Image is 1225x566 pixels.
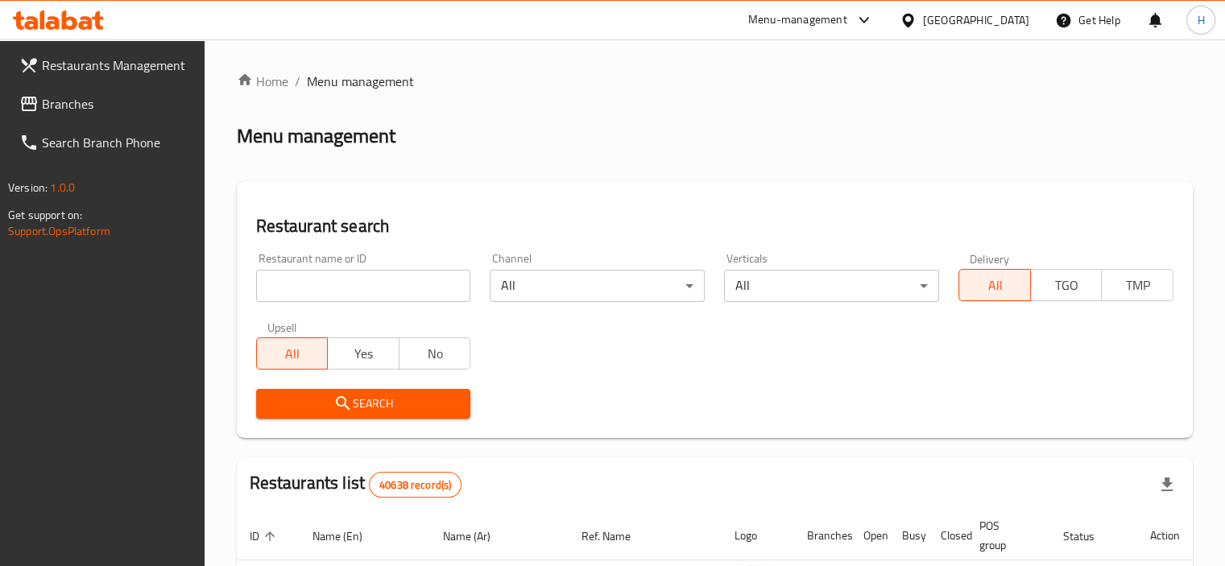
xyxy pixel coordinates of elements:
[327,337,399,370] button: Yes
[850,511,889,560] th: Open
[295,72,300,91] li: /
[1037,274,1096,297] span: TGO
[889,511,928,560] th: Busy
[1101,269,1173,301] button: TMP
[794,511,850,560] th: Branches
[42,56,192,75] span: Restaurants Management
[256,214,1173,238] h2: Restaurant search
[42,94,192,114] span: Branches
[1148,465,1186,504] div: Export file
[42,133,192,152] span: Search Branch Phone
[1030,269,1103,301] button: TGO
[923,11,1029,29] div: [GEOGRAPHIC_DATA]
[6,123,205,162] a: Search Branch Phone
[267,321,297,333] label: Upsell
[724,270,939,302] div: All
[269,394,458,414] span: Search
[8,221,110,242] a: Support.OpsPlatform
[6,85,205,123] a: Branches
[50,177,75,198] span: 1.0.0
[490,270,705,302] div: All
[406,342,465,366] span: No
[966,274,1024,297] span: All
[312,527,383,546] span: Name (En)
[369,472,461,498] div: Total records count
[8,205,82,225] span: Get support on:
[1137,511,1193,560] th: Action
[958,269,1031,301] button: All
[722,511,794,560] th: Logo
[399,337,471,370] button: No
[928,511,966,560] th: Closed
[1108,274,1167,297] span: TMP
[237,123,395,149] h2: Menu management
[443,527,511,546] span: Name (Ar)
[250,471,462,498] h2: Restaurants list
[263,342,322,366] span: All
[1063,527,1115,546] span: Status
[581,527,652,546] span: Ref. Name
[748,10,847,30] div: Menu-management
[1197,11,1204,29] span: H
[370,477,461,493] span: 40638 record(s)
[970,253,1010,264] label: Delivery
[256,337,329,370] button: All
[6,46,205,85] a: Restaurants Management
[8,177,48,198] span: Version:
[256,270,471,302] input: Search for restaurant name or ID..
[237,72,288,91] a: Home
[979,516,1031,555] span: POS group
[334,342,393,366] span: Yes
[256,389,471,419] button: Search
[250,527,280,546] span: ID
[307,72,414,91] span: Menu management
[237,72,1193,91] nav: breadcrumb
